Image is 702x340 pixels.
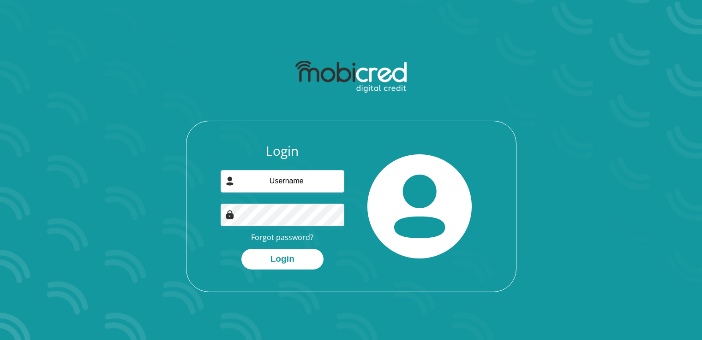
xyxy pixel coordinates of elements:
[241,249,324,270] button: Login
[221,143,344,159] h3: Login
[295,61,407,93] img: mobicred logo
[225,176,234,186] img: user-icon image
[221,170,344,193] input: Username
[225,210,234,219] img: Image
[251,232,313,242] a: Forgot password?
